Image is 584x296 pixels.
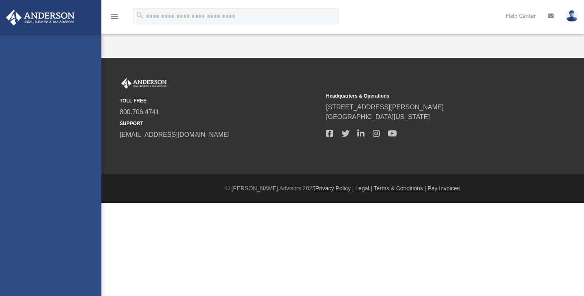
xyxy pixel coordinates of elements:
a: 800.706.4741 [120,109,159,115]
a: Pay Invoices [427,185,459,192]
div: © [PERSON_NAME] Advisors 2025 [101,184,584,193]
small: TOLL FREE [120,97,320,104]
a: [STREET_ADDRESS][PERSON_NAME] [326,104,444,111]
small: SUPPORT [120,120,320,127]
i: search [135,11,144,20]
small: Headquarters & Operations [326,92,527,100]
a: [GEOGRAPHIC_DATA][US_STATE] [326,113,430,120]
i: menu [109,11,119,21]
img: Anderson Advisors Platinum Portal [4,10,77,26]
a: [EMAIL_ADDRESS][DOMAIN_NAME] [120,131,230,138]
a: Privacy Policy | [316,185,354,192]
a: Terms & Conditions | [374,185,426,192]
a: menu [109,15,119,21]
img: User Pic [566,10,578,22]
img: Anderson Advisors Platinum Portal [120,78,168,89]
a: Legal | [355,185,372,192]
